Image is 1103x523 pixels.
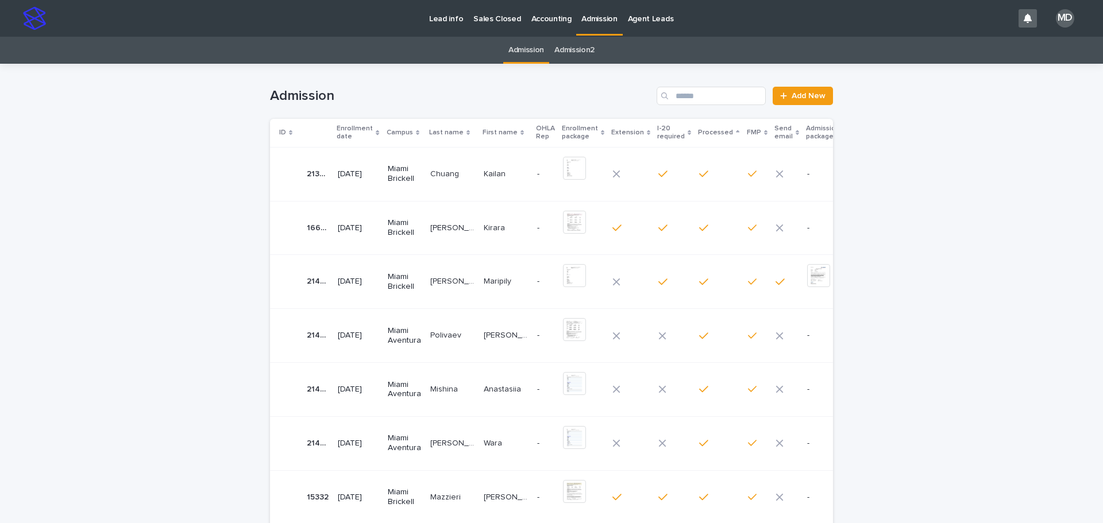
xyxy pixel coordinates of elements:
p: Quenta Quispe [430,436,477,448]
p: 21465 [307,328,331,340]
input: Search [657,87,766,105]
p: Kirara [484,221,507,233]
p: 21485 [307,436,331,448]
p: Mariano Adrian [484,490,530,502]
p: Processed [698,126,733,139]
p: Miami Aventura [388,326,421,346]
p: Miami Aventura [388,380,421,400]
p: - [537,385,554,394]
p: Mazzieri [430,490,463,502]
tr: 2134521345 [DATE]Miami BrickellChuangChuang KailanKailan -- [270,147,865,201]
p: - [537,331,554,340]
p: Miami Brickell [388,487,421,507]
p: 16614 [307,221,331,233]
p: Enrollment package [562,122,598,144]
p: Last name [429,126,464,139]
p: [DATE] [338,277,378,286]
p: Enrollment date [337,122,373,144]
tr: 2148221482 [DATE]Miami AventuraMishinaMishina AnastasiiaAnastasiia -- [270,362,865,416]
img: stacker-logo-s-only.png [23,7,46,30]
p: [DATE] [338,223,378,233]
p: 21345 [307,167,331,179]
p: - [807,493,846,502]
p: - [807,331,846,340]
a: Admission2 [554,37,595,64]
p: 15332 [307,490,331,502]
p: [PERSON_NAME] [430,221,477,233]
p: First name [483,126,518,139]
p: Miami Brickell [388,164,421,184]
p: Campus [387,126,413,139]
p: - [807,385,846,394]
p: Send email [774,122,793,144]
tr: 2148521485 [DATE]Miami Aventura[PERSON_NAME][PERSON_NAME] WaraWara -- [270,416,865,470]
p: [PERSON_NAME] [484,328,530,340]
p: - [537,439,554,448]
p: - [807,223,846,233]
tr: 1661416614 [DATE]Miami Brickell[PERSON_NAME][PERSON_NAME] KiraraKirara -- [270,201,865,255]
p: 21482 [307,382,331,394]
div: MD [1056,9,1074,28]
p: ID [279,126,286,139]
a: Add New [773,87,833,105]
p: - [537,223,554,233]
p: [DATE] [338,439,378,448]
p: [DATE] [338,385,378,394]
p: [DATE] [338,169,378,179]
p: Miami Aventura [388,433,421,453]
p: 21432 [307,274,331,286]
p: [DATE] [338,493,378,502]
p: Wara [484,436,504,448]
p: OHLA Rep [536,122,555,144]
p: I-20 required [657,122,685,144]
p: Kailan [484,167,508,179]
p: Extension [611,126,644,139]
p: Cruz Concepcion [430,274,477,286]
tr: 2146521465 [DATE]Miami AventuraPolivaevPolivaev [PERSON_NAME][PERSON_NAME] -- [270,309,865,363]
h1: Admission [270,88,652,104]
p: - [537,169,554,179]
p: - [807,439,846,448]
p: Chuang [430,167,461,179]
a: Admission [508,37,544,64]
p: [DATE] [338,331,378,340]
p: Anastasiia [484,382,523,394]
p: FMP [747,126,761,139]
p: Miami Brickell [388,218,421,238]
p: Polivaev [430,328,464,340]
p: - [537,493,554,502]
p: - [537,277,554,286]
p: Miami Brickell [388,272,421,292]
p: - [807,169,846,179]
p: Maripily [484,274,514,286]
p: Admission package [806,122,840,144]
span: Add New [792,92,826,100]
tr: 2143221432 [DATE]Miami Brickell[PERSON_NAME][PERSON_NAME] MaripilyMaripily - [270,255,865,309]
p: Mishina [430,382,460,394]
